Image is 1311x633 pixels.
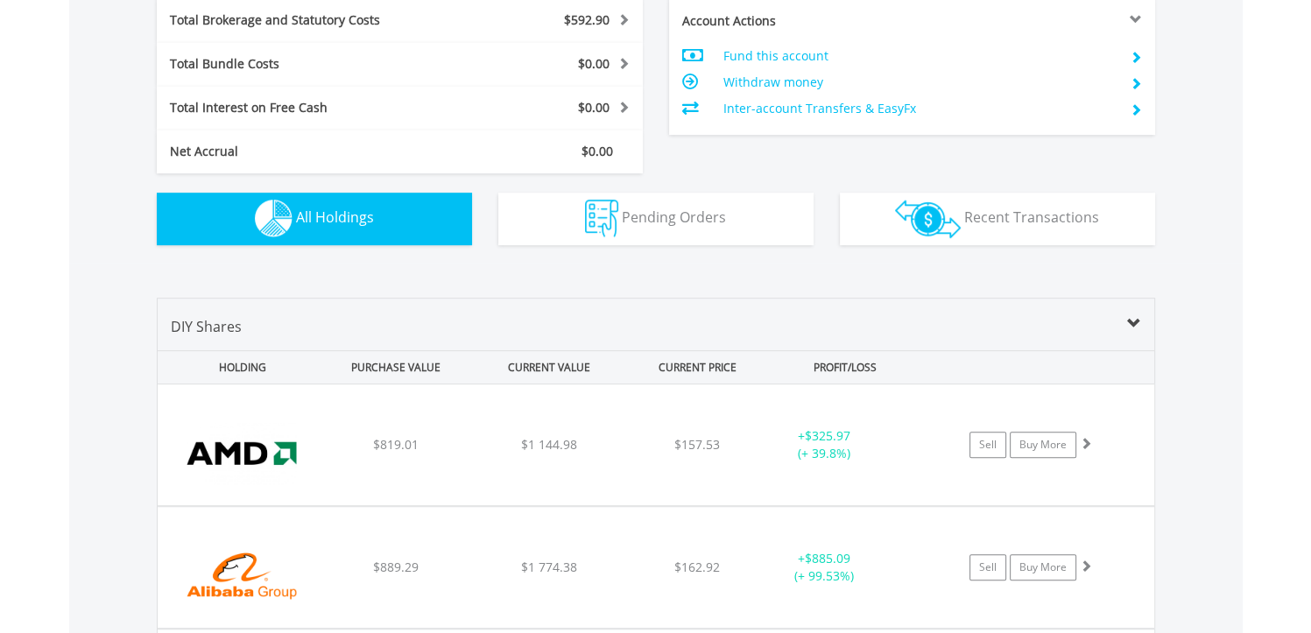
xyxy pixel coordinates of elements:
span: Recent Transactions [964,207,1099,227]
span: $162.92 [674,559,720,575]
div: Net Accrual [157,143,441,160]
span: $157.53 [674,436,720,453]
div: Account Actions [669,12,913,30]
div: CURRENT VALUE [475,351,624,383]
span: $819.01 [372,436,418,453]
img: EQU.US.BABA.png [166,529,317,623]
span: DIY Shares [171,317,242,336]
span: $325.97 [805,427,850,444]
button: Pending Orders [498,193,814,245]
div: + (+ 39.8%) [758,427,891,462]
div: CURRENT PRICE [627,351,766,383]
div: PROFIT/LOSS [771,351,920,383]
td: Fund this account [722,43,1116,69]
td: Withdraw money [722,69,1116,95]
span: $0.00 [578,99,610,116]
div: HOLDING [159,351,318,383]
span: $885.09 [805,550,850,566]
span: $0.00 [578,55,610,72]
a: Buy More [1010,554,1076,580]
a: Sell [969,554,1006,580]
span: $889.29 [372,559,418,575]
img: EQU.US.AMD.png [166,406,317,501]
a: Sell [969,432,1006,458]
a: Buy More [1010,432,1076,458]
button: Recent Transactions [840,193,1155,245]
td: Inter-account Transfers & EasyFx [722,95,1116,122]
span: $0.00 [581,143,613,159]
div: Total Bundle Costs [157,55,441,73]
span: Pending Orders [622,207,726,227]
div: Total Interest on Free Cash [157,99,441,116]
div: + (+ 99.53%) [758,550,891,585]
img: holdings-wht.png [255,200,293,237]
div: PURCHASE VALUE [321,351,471,383]
img: transactions-zar-wht.png [895,200,961,238]
span: All Holdings [296,207,374,227]
img: pending_instructions-wht.png [585,200,618,237]
span: $1 144.98 [521,436,577,453]
span: $592.90 [564,11,610,28]
button: All Holdings [157,193,472,245]
div: Total Brokerage and Statutory Costs [157,11,441,29]
span: $1 774.38 [521,559,577,575]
